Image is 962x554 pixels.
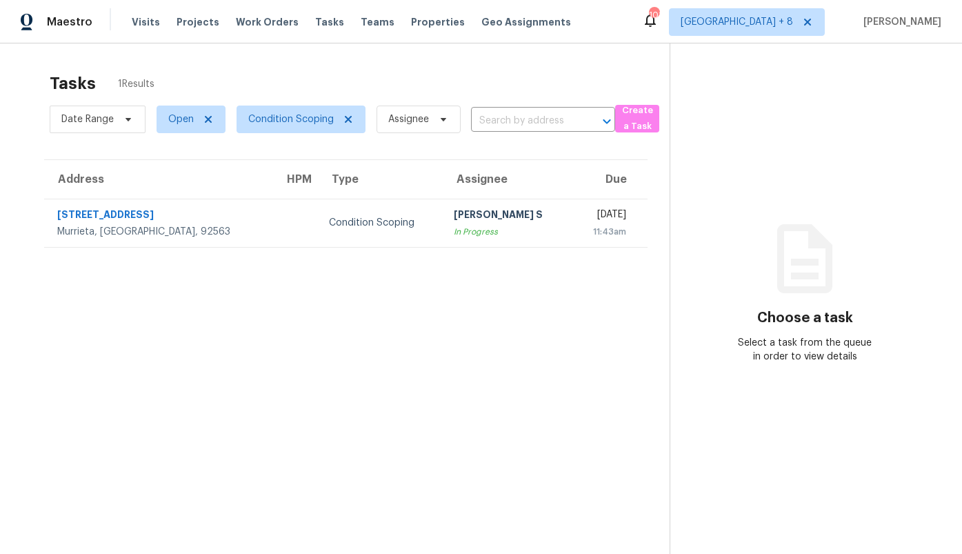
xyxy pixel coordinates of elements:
[583,225,626,239] div: 11:43am
[132,15,160,29] span: Visits
[411,15,465,29] span: Properties
[44,160,273,199] th: Address
[57,225,262,239] div: Murrieta, [GEOGRAPHIC_DATA], 92563
[454,225,561,239] div: In Progress
[361,15,394,29] span: Teams
[388,112,429,126] span: Assignee
[615,105,659,132] button: Create a Task
[622,103,652,135] span: Create a Task
[118,77,154,91] span: 1 Results
[443,160,572,199] th: Assignee
[57,208,262,225] div: [STREET_ADDRESS]
[61,112,114,126] span: Date Range
[471,110,577,132] input: Search by address
[649,8,659,22] div: 101
[858,15,941,29] span: [PERSON_NAME]
[315,17,344,27] span: Tasks
[481,15,571,29] span: Geo Assignments
[454,208,561,225] div: [PERSON_NAME] S
[583,208,626,225] div: [DATE]
[50,77,96,90] h2: Tasks
[738,336,873,364] div: Select a task from the queue in order to view details
[572,160,648,199] th: Due
[47,15,92,29] span: Maestro
[177,15,219,29] span: Projects
[236,15,299,29] span: Work Orders
[597,112,617,131] button: Open
[248,112,334,126] span: Condition Scoping
[757,311,853,325] h3: Choose a task
[681,15,793,29] span: [GEOGRAPHIC_DATA] + 8
[318,160,443,199] th: Type
[168,112,194,126] span: Open
[329,216,432,230] div: Condition Scoping
[273,160,318,199] th: HPM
